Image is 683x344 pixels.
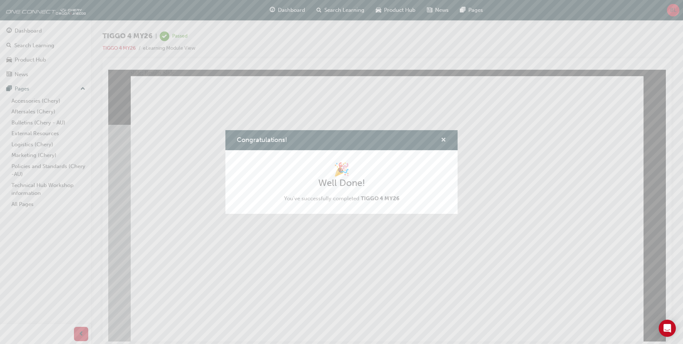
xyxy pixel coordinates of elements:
[284,177,399,189] h2: Well Done!
[441,136,446,145] button: cross-icon
[361,195,399,202] span: TIGGO 4 MY26
[237,136,287,144] span: Congratulations!
[659,320,676,337] div: Open Intercom Messenger
[225,130,458,214] div: Congratulations!
[284,162,399,177] h1: 🎉
[441,137,446,144] span: cross-icon
[284,195,399,203] span: You've successfully completed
